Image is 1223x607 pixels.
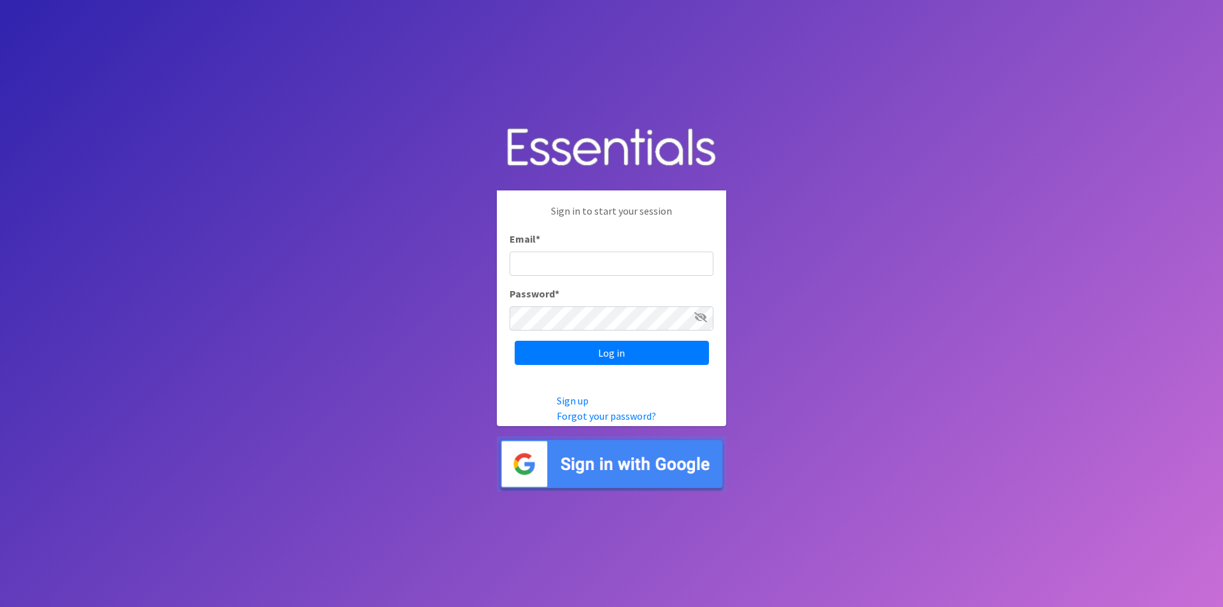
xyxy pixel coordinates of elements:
input: Log in [515,341,709,365]
p: Sign in to start your session [510,203,713,231]
img: Human Essentials [497,115,726,181]
abbr: required [555,287,559,300]
label: Password [510,286,559,301]
a: Forgot your password? [557,410,656,422]
abbr: required [536,232,540,245]
label: Email [510,231,540,246]
img: Sign in with Google [497,436,726,492]
a: Sign up [557,394,589,407]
